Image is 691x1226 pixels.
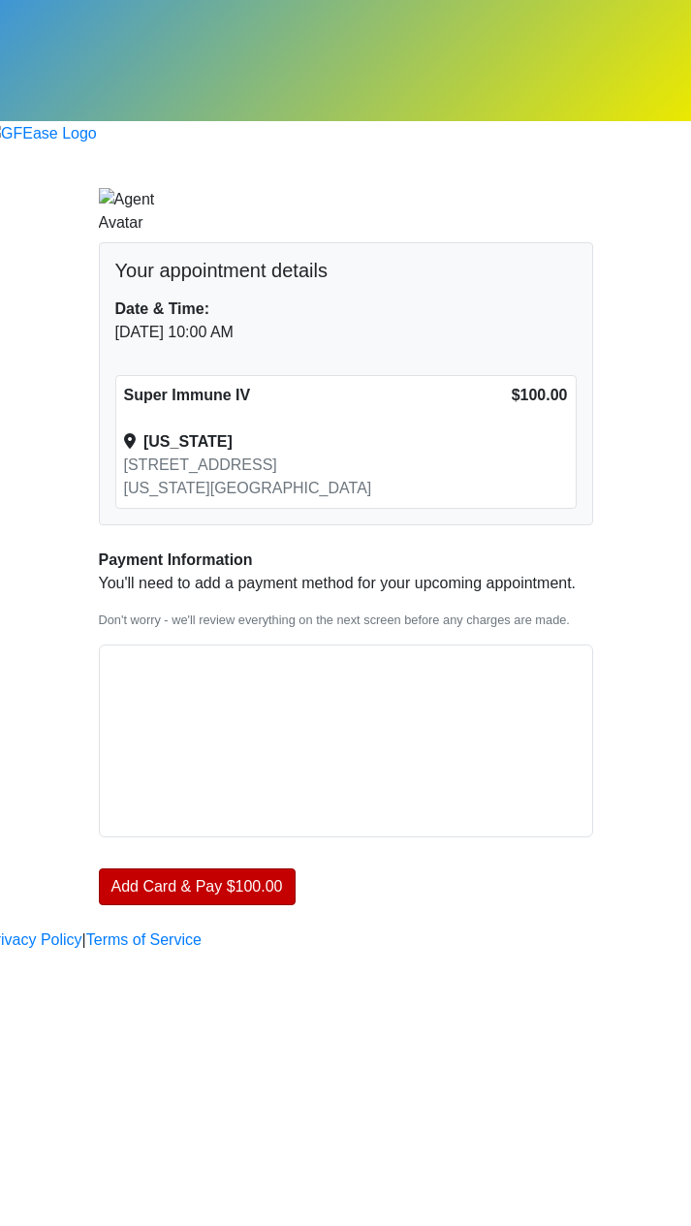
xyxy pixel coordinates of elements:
[143,433,233,450] strong: [US_STATE]
[512,384,568,407] div: $100.00
[99,549,593,572] div: Payment Information
[99,572,593,595] p: You'll need to add a payment method for your upcoming appointment.
[115,300,210,317] strong: Date & Time:
[115,259,577,282] h5: Your appointment details
[99,611,593,629] p: Don't worry - we'll review everything on the next screen before any charges are made.
[86,928,202,952] a: Terms of Service
[82,928,86,952] a: |
[99,188,157,235] img: Agent Avatar
[99,868,296,905] button: Add Card & Pay $100.00
[124,384,512,407] div: Super Immune IV
[115,321,577,344] div: [DATE] 10:00 AM
[124,454,512,500] div: [STREET_ADDRESS] [US_STATE][GEOGRAPHIC_DATA]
